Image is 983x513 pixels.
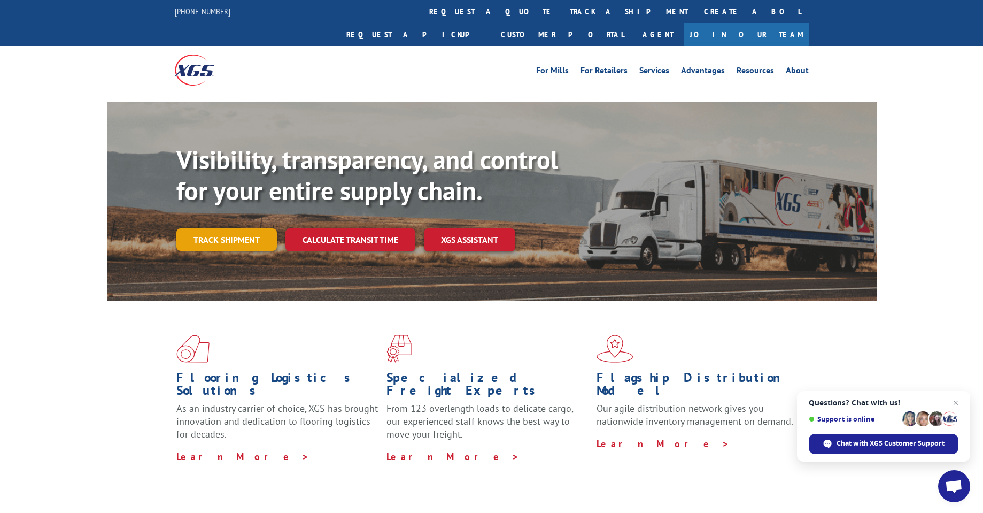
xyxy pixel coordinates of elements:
img: xgs-icon-total-supply-chain-intelligence-red [176,335,210,363]
b: Visibility, transparency, and control for your entire supply chain. [176,143,558,207]
a: Learn More > [176,450,309,463]
a: Customer Portal [493,23,632,46]
a: Learn More > [597,438,730,450]
a: For Mills [536,66,569,78]
a: Agent [632,23,684,46]
a: Learn More > [386,450,520,463]
a: Calculate transit time [285,228,415,251]
img: xgs-icon-focused-on-flooring-red [386,335,412,363]
a: [PHONE_NUMBER] [175,6,230,17]
h1: Flooring Logistics Solutions [176,371,378,402]
a: XGS ASSISTANT [424,228,515,251]
span: Support is online [809,415,899,423]
a: Resources [737,66,774,78]
a: Services [639,66,669,78]
a: For Retailers [580,66,628,78]
span: Questions? Chat with us! [809,399,958,407]
a: Join Our Team [684,23,809,46]
a: About [786,66,809,78]
span: Chat with XGS Customer Support [837,439,945,448]
div: Open chat [938,470,970,502]
div: Chat with XGS Customer Support [809,434,958,454]
a: Track shipment [176,228,277,251]
span: Close chat [949,396,962,409]
a: Request a pickup [338,23,493,46]
p: From 123 overlength loads to delicate cargo, our experienced staff knows the best way to move you... [386,402,589,450]
a: Advantages [681,66,725,78]
span: Our agile distribution network gives you nationwide inventory management on demand. [597,402,793,427]
span: As an industry carrier of choice, XGS has brought innovation and dedication to flooring logistics... [176,402,378,440]
h1: Flagship Distribution Model [597,371,799,402]
img: xgs-icon-flagship-distribution-model-red [597,335,633,363]
h1: Specialized Freight Experts [386,371,589,402]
